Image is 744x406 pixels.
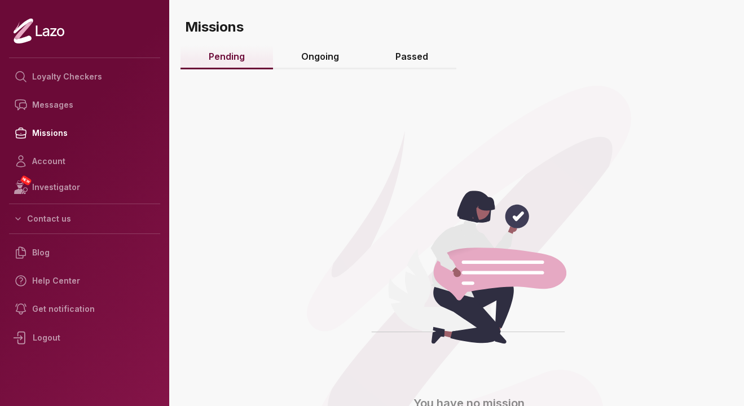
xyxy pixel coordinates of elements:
div: Logout [9,323,160,352]
a: NEWInvestigator [9,175,160,199]
a: Blog [9,239,160,267]
a: Pending [181,45,273,69]
button: Contact us [9,209,160,229]
a: Messages [9,91,160,119]
a: Missions [9,119,160,147]
a: Ongoing [273,45,367,69]
a: Account [9,147,160,175]
a: Passed [367,45,456,69]
span: NEW [20,175,32,186]
a: Help Center [9,267,160,295]
a: Get notification [9,295,160,323]
a: Loyalty Checkers [9,63,160,91]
